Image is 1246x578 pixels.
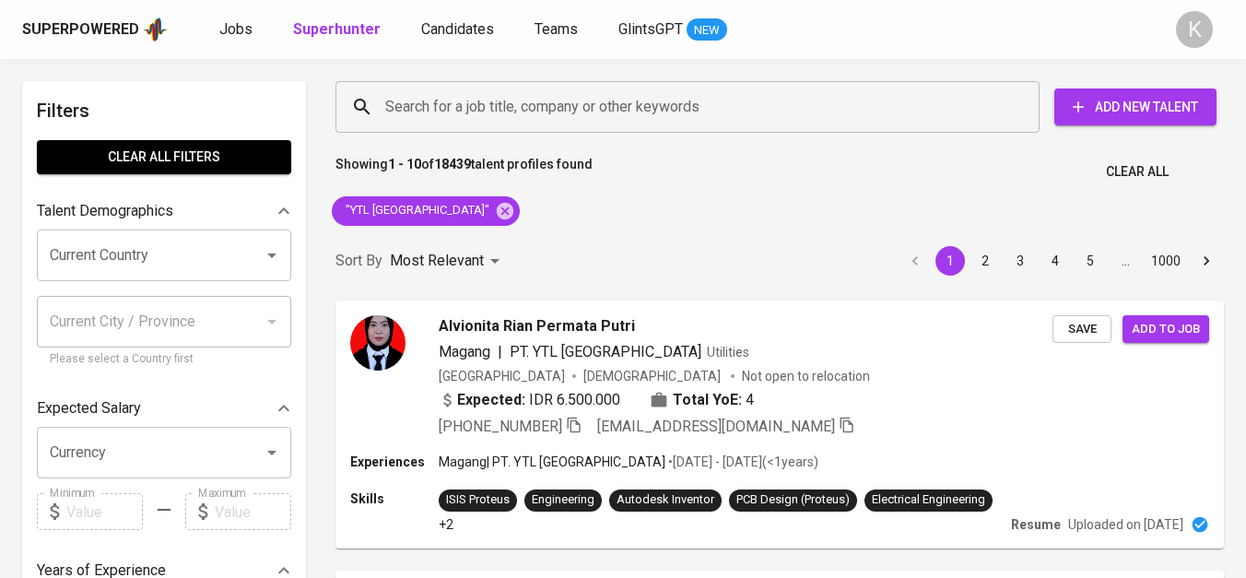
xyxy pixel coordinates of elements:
[439,515,453,534] p: +2
[618,18,727,41] a: GlintsGPT NEW
[37,193,291,230] div: Talent Demographics
[22,16,168,43] a: Superpoweredapp logo
[439,367,565,385] div: [GEOGRAPHIC_DATA]
[1176,11,1213,48] div: K
[457,389,525,411] b: Expected:
[1040,246,1070,276] button: Go to page 4
[215,493,291,530] input: Value
[350,490,439,508] p: Skills
[583,367,723,385] span: [DEMOGRAPHIC_DATA]
[665,453,818,471] p: • [DATE] - [DATE] ( <1 years )
[1068,515,1183,534] p: Uploaded on [DATE]
[335,155,593,189] p: Showing of talent profiles found
[597,418,835,435] span: [EMAIL_ADDRESS][DOMAIN_NAME]
[532,491,594,509] div: Engineering
[898,246,1224,276] nav: pagination navigation
[970,246,1000,276] button: Go to page 2
[350,315,406,371] img: afb7156982c1138b9c93fe3623f7fce6.jpg
[350,453,439,471] p: Experiences
[707,345,749,360] span: Utilities
[332,202,500,219] span: "YTL [GEOGRAPHIC_DATA]"
[687,21,727,40] span: NEW
[335,250,382,272] p: Sort By
[498,341,502,363] span: |
[1192,246,1221,276] button: Go to next page
[439,453,665,471] p: Magang | PT. YTL [GEOGRAPHIC_DATA]
[618,20,683,38] span: GlintsGPT
[1069,96,1202,119] span: Add New Talent
[143,16,168,43] img: app logo
[390,244,506,278] div: Most Relevant
[335,301,1224,549] a: Alvionita Rian Permata PutriMagang|PT. YTL [GEOGRAPHIC_DATA]Utilities[GEOGRAPHIC_DATA][DEMOGRAPHI...
[37,96,291,125] h6: Filters
[22,19,139,41] div: Superpowered
[1005,246,1035,276] button: Go to page 3
[421,20,494,38] span: Candidates
[37,397,141,419] p: Expected Salary
[872,491,985,509] div: Electrical Engineering
[332,196,520,226] div: "YTL [GEOGRAPHIC_DATA]"
[1106,160,1169,183] span: Clear All
[746,389,754,411] span: 4
[259,242,285,268] button: Open
[293,18,384,41] a: Superhunter
[1132,319,1200,340] span: Add to job
[736,491,850,509] div: PCB Design (Proteus)
[439,315,635,337] span: Alvionita Rian Permata Putri
[510,343,701,360] span: PT. YTL [GEOGRAPHIC_DATA]
[52,146,276,169] span: Clear All filters
[1011,515,1061,534] p: Resume
[66,493,143,530] input: Value
[446,491,510,509] div: ISIS Proteus
[673,389,742,411] b: Total YoE:
[1099,155,1176,189] button: Clear All
[434,157,471,171] b: 18439
[1123,315,1209,344] button: Add to job
[439,343,490,360] span: Magang
[1146,246,1186,276] button: Go to page 1000
[421,18,498,41] a: Candidates
[535,18,582,41] a: Teams
[1062,319,1102,340] span: Save
[50,350,278,369] p: Please select a Country first
[535,20,578,38] span: Teams
[37,200,173,222] p: Talent Demographics
[388,157,421,171] b: 1 - 10
[742,367,870,385] p: Not open to relocation
[439,418,562,435] span: [PHONE_NUMBER]
[37,390,291,427] div: Expected Salary
[259,440,285,466] button: Open
[1076,246,1105,276] button: Go to page 5
[219,20,253,38] span: Jobs
[1052,315,1111,344] button: Save
[293,20,381,38] b: Superhunter
[617,491,714,509] div: Autodesk Inventor
[439,389,620,411] div: IDR 6.500.000
[935,246,965,276] button: page 1
[390,250,484,272] p: Most Relevant
[1054,88,1217,125] button: Add New Talent
[219,18,256,41] a: Jobs
[1111,252,1140,270] div: …
[37,140,291,174] button: Clear All filters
